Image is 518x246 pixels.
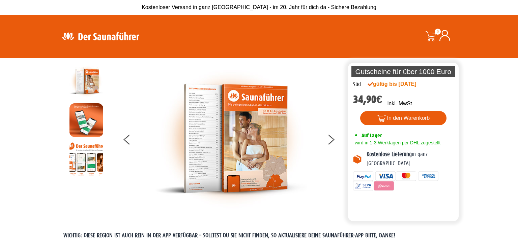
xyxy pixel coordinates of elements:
[353,93,382,106] bdi: 34,90
[367,150,454,168] p: in ganz [GEOGRAPHIC_DATA]
[360,111,447,125] button: In den Warenkorb
[376,93,382,106] span: €
[63,232,395,239] span: WICHTIG: DIESE REGION IST AUCH REIN IN DER APP VERFÜGBAR – SOLLTEST DU SIE NICHT FINDEN, SO AKTUA...
[435,29,441,35] span: 0
[368,80,431,88] div: gültig bis [DATE]
[387,100,413,108] p: inkl. MwSt.
[69,65,103,98] img: der-saunafuehrer-2025-sued
[142,4,376,10] span: Kostenloser Versand in ganz [GEOGRAPHIC_DATA] - im 20. Jahr für dich da - Sichere Bezahlung
[155,65,307,212] img: der-saunafuehrer-2025-sued
[69,103,103,137] img: MOCKUP-iPhone_regional
[353,80,361,89] div: Süd
[69,142,103,176] img: Anleitung7tn
[351,66,455,77] p: Gutscheine für über 1000 Euro
[353,140,440,145] span: wird in 1-3 Werktagen per DHL zugestellt
[362,132,382,139] span: Auf Lager
[367,151,412,157] b: Kostenlose Lieferung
